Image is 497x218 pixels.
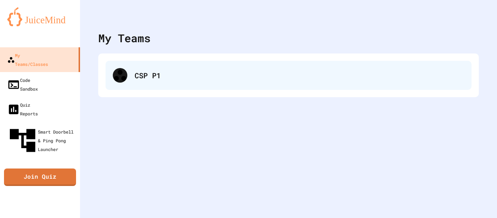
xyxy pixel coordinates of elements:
div: Quiz Reports [7,100,38,118]
div: My Teams [98,30,151,46]
div: My Teams/Classes [7,51,48,68]
div: Code Sandbox [7,76,38,93]
a: Join Quiz [4,169,76,186]
div: CSP P1 [135,70,464,81]
div: Smart Doorbell & Ping Pong Launcher [7,125,77,156]
img: logo-orange.svg [7,7,73,26]
div: CSP P1 [106,61,472,90]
